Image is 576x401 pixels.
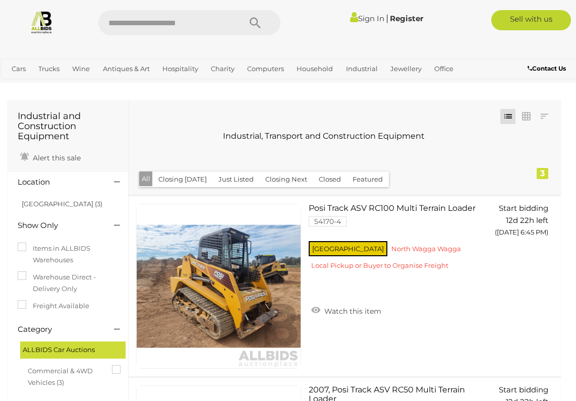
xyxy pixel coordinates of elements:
a: [GEOGRAPHIC_DATA] [41,77,121,94]
h4: Category [18,325,99,334]
button: Just Listed [212,171,260,187]
a: Contact Us [528,63,568,74]
button: Featured [347,171,389,187]
a: Start bidding 12d 22h left ([DATE] 6:45 PM) [496,204,551,242]
a: Alert this sale [18,149,83,164]
span: Commercial & 4WD Vehicles (3) [28,363,103,389]
a: Sign In [350,14,384,23]
a: Office [430,61,457,77]
a: Wine [68,61,94,77]
div: 3 [537,168,548,179]
a: Sell with us [491,10,571,30]
span: | [386,13,388,24]
h3: Industrial, Transport and Construction Equipment [146,132,501,141]
a: Industrial [342,61,382,77]
a: Household [293,61,337,77]
span: Start bidding [499,203,548,213]
a: Jewellery [386,61,426,77]
a: Cars [8,61,30,77]
div: ALLBIDS Car Auctions [20,341,126,358]
label: Warehouse Direct - Delivery Only [18,271,118,295]
h4: Location [18,178,99,187]
button: All [139,171,153,186]
a: Charity [207,61,239,77]
a: Posi Track ASV RC100 Multi Terrain Loader 54170-4 [GEOGRAPHIC_DATA] North Wagga Wagga Local Picku... [316,204,481,277]
a: Antiques & Art [99,61,154,77]
span: Start bidding [499,385,548,394]
span: Watch this item [322,307,381,316]
a: [GEOGRAPHIC_DATA] (3) [22,200,102,208]
b: Contact Us [528,65,566,72]
a: Computers [243,61,288,77]
label: Items in ALLBIDS Warehouses [18,243,118,266]
button: Search [230,10,280,35]
a: Register [390,14,423,23]
a: Hospitality [158,61,202,77]
h1: Industrial and Construction Equipment [18,111,118,141]
img: Allbids.com.au [30,10,53,34]
button: Closing Next [259,171,313,187]
a: Sports [8,77,36,94]
button: Closing [DATE] [152,171,213,187]
label: Freight Available [18,300,89,312]
span: Alert this sale [30,153,81,162]
h4: Show Only [18,221,99,230]
a: Trucks [34,61,64,77]
button: Closed [313,171,347,187]
a: Watch this item [309,303,384,318]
